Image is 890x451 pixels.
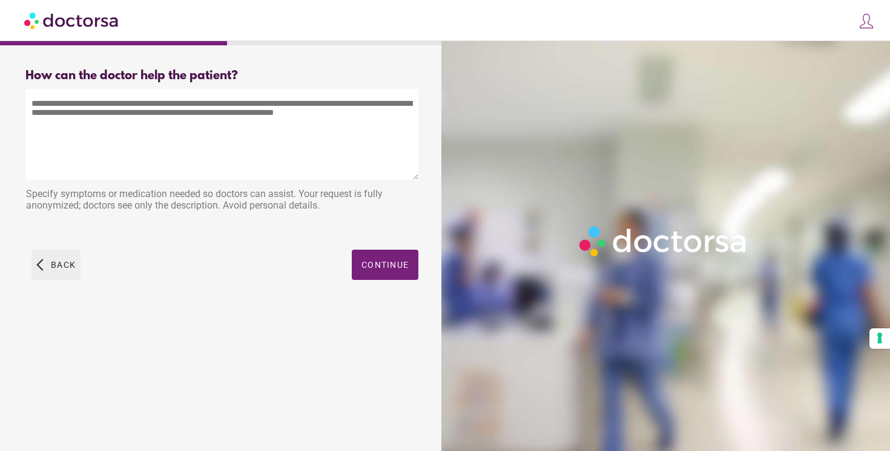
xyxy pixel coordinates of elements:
span: Back [51,260,76,270]
img: Doctorsa.com [24,7,120,34]
button: Continue [352,250,418,280]
img: Logo-Doctorsa-trans-White-partial-flat.png [575,221,753,261]
button: Your consent preferences for tracking technologies [869,328,890,349]
div: How can the doctor help the patient? [25,69,418,83]
button: arrow_back_ios Back [31,250,81,280]
img: icons8-customer-100.png [858,13,875,30]
div: Specify symptoms or medication needed so doctors can assist. Your request is fully anonymized; do... [25,182,418,220]
span: Continue [361,260,409,270]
